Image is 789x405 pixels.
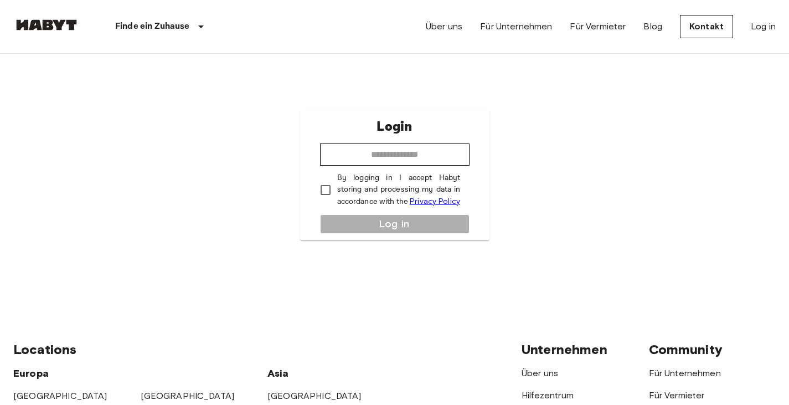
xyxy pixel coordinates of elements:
[13,367,49,380] span: Europa
[649,341,723,357] span: Community
[410,197,460,206] a: Privacy Policy
[680,15,733,38] a: Kontakt
[115,20,190,33] p: Finde ein Zuhause
[522,390,574,401] a: Hilfezentrum
[337,172,461,208] p: By logging in I accept Habyt storing and processing my data in accordance with the
[426,20,462,33] a: Über uns
[522,341,607,357] span: Unternehmen
[649,390,705,401] a: Für Vermieter
[522,368,558,378] a: Über uns
[13,19,80,30] img: Habyt
[141,391,235,401] a: [GEOGRAPHIC_DATA]
[480,20,552,33] a: Für Unternehmen
[13,341,76,357] span: Locations
[643,20,662,33] a: Blog
[13,391,107,401] a: [GEOGRAPHIC_DATA]
[377,117,412,137] p: Login
[267,391,362,401] a: [GEOGRAPHIC_DATA]
[649,368,721,378] a: Für Unternehmen
[570,20,626,33] a: Für Vermieter
[267,367,289,380] span: Asia
[751,20,776,33] a: Log in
